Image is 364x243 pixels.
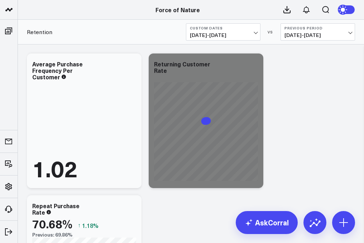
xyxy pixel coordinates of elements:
[155,6,200,14] a: Force of Nature
[236,211,298,234] a: AskCorral
[154,60,210,74] div: Returning Customer Rate
[281,23,355,41] button: Previous Period[DATE]-[DATE]
[27,28,52,36] a: Retention
[32,202,80,216] div: Repeat Purchase Rate
[32,232,136,238] div: Previous: 69.86%
[82,221,99,229] span: 1.18%
[284,26,351,30] b: Previous Period
[284,32,351,38] span: [DATE] - [DATE]
[32,217,72,230] div: 70.68%
[190,32,257,38] span: [DATE] - [DATE]
[186,23,260,41] button: Custom Dates[DATE]-[DATE]
[264,30,277,34] div: VS
[190,26,257,30] b: Custom Dates
[32,60,83,81] div: Average Purchase Frequency Per Customer
[78,221,81,230] span: ↑
[32,157,77,179] div: 1.02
